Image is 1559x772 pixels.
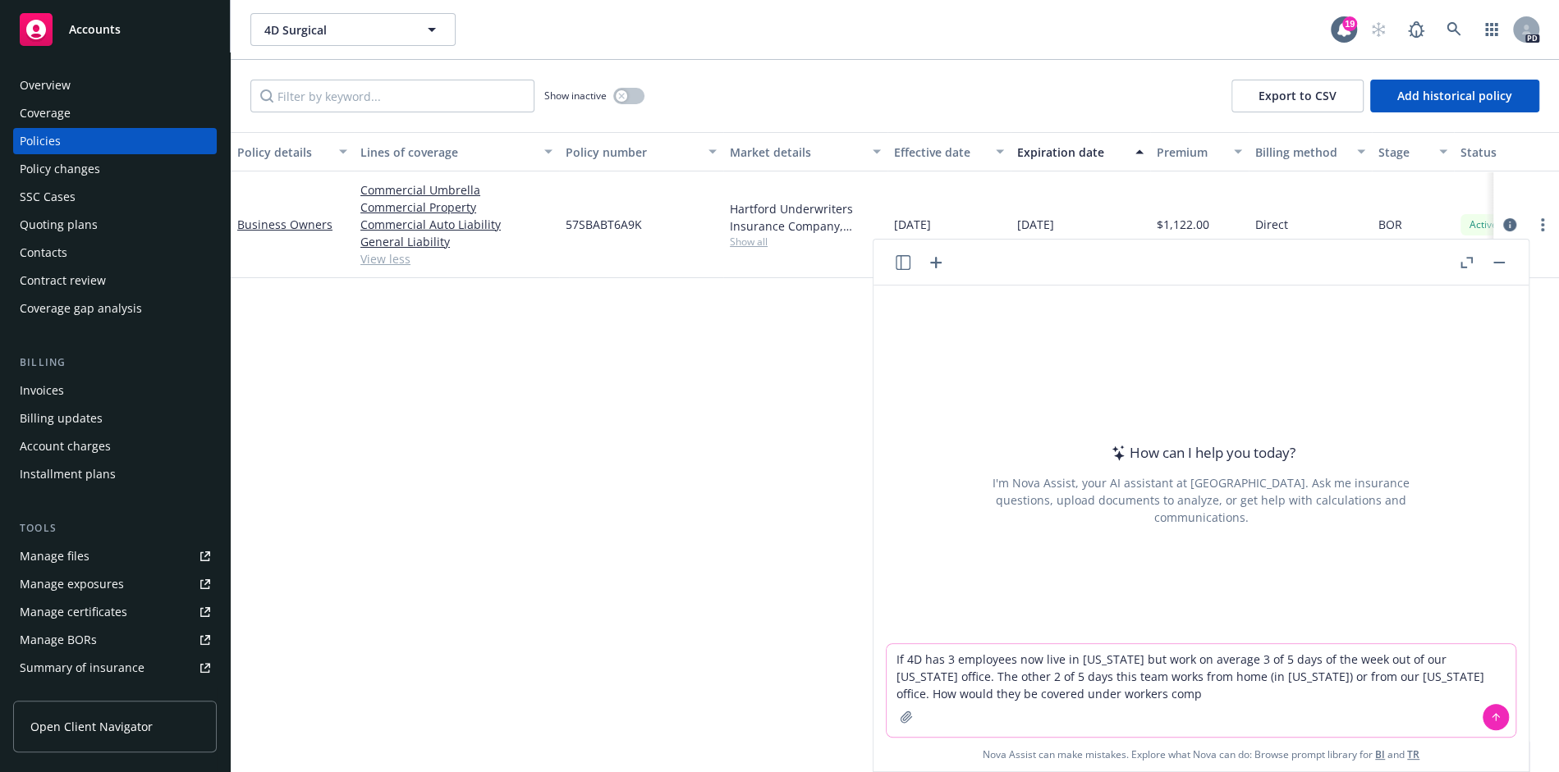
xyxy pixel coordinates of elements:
[13,599,217,625] a: Manage certificates
[559,132,723,171] button: Policy number
[20,128,61,154] div: Policies
[13,520,217,537] div: Tools
[1500,215,1520,235] a: circleInformation
[20,461,116,487] div: Installment plans
[1157,144,1224,161] div: Premium
[970,474,1432,526] div: I'm Nova Assist, your AI assistant at [GEOGRAPHIC_DATA]. Ask me insurance questions, upload docum...
[20,627,97,653] div: Manage BORs
[20,212,98,238] div: Quoting plans
[1362,13,1395,46] a: Start snowing
[13,128,217,154] a: Policies
[20,655,144,681] div: Summary of insurance
[1533,215,1552,235] a: more
[13,461,217,487] a: Installment plans
[723,132,887,171] button: Market details
[20,571,124,597] div: Manage exposures
[20,240,67,266] div: Contacts
[1342,16,1357,31] div: 19
[360,144,534,161] div: Lines of coverage
[1467,217,1500,232] span: Active
[354,132,559,171] button: Lines of coverage
[20,295,142,322] div: Coverage gap analysis
[1255,216,1288,233] span: Direct
[13,267,217,294] a: Contract review
[1017,144,1126,161] div: Expiration date
[20,599,127,625] div: Manage certificates
[20,267,106,294] div: Contract review
[730,144,863,161] div: Market details
[730,200,881,235] div: Hartford Underwriters Insurance Company, Hartford Insurance Group
[1400,13,1433,46] a: Report a Bug
[1375,747,1385,761] a: BI
[1157,216,1209,233] span: $1,122.00
[237,217,332,232] a: Business Owners
[566,144,699,161] div: Policy number
[13,655,217,681] a: Summary of insurance
[20,72,71,98] div: Overview
[1372,132,1454,171] button: Stage
[1378,216,1402,233] span: BOR
[360,216,553,233] a: Commercial Auto Liability
[360,233,553,250] a: General Liability
[13,7,217,53] a: Accounts
[20,543,89,569] div: Manage files
[20,377,64,404] div: Invoices
[20,433,111,459] div: Account charges
[69,23,121,36] span: Accounts
[360,181,553,199] a: Commercial Umbrella
[13,405,217,432] a: Billing updates
[887,644,1515,737] textarea: If 4D has 3 employees now live in [US_STATE] but work on average 3 of 5 days of the week out of o...
[1255,144,1347,161] div: Billing method
[13,156,217,182] a: Policy changes
[360,250,553,267] a: View less
[1397,88,1512,103] span: Add historical policy
[13,100,217,126] a: Coverage
[13,627,217,653] a: Manage BORs
[13,72,217,98] a: Overview
[1150,132,1249,171] button: Premium
[1437,13,1470,46] a: Search
[1475,13,1508,46] a: Switch app
[13,433,217,459] a: Account charges
[887,132,1011,171] button: Effective date
[1370,80,1539,112] button: Add historical policy
[13,240,217,266] a: Contacts
[231,132,354,171] button: Policy details
[566,216,642,233] span: 57SBABT6A9K
[20,184,76,210] div: SSC Cases
[1378,144,1429,161] div: Stage
[894,144,986,161] div: Effective date
[1407,747,1419,761] a: TR
[250,80,534,112] input: Filter by keyword...
[544,89,607,103] span: Show inactive
[237,144,329,161] div: Policy details
[1017,216,1054,233] span: [DATE]
[13,543,217,569] a: Manage files
[30,718,153,735] span: Open Client Navigator
[20,100,71,126] div: Coverage
[1249,132,1372,171] button: Billing method
[360,199,553,216] a: Commercial Property
[1231,80,1364,112] button: Export to CSV
[1107,442,1295,464] div: How can I help you today?
[880,738,1522,771] span: Nova Assist can make mistakes. Explore what Nova can do: Browse prompt library for and
[13,571,217,597] a: Manage exposures
[13,377,217,404] a: Invoices
[13,184,217,210] a: SSC Cases
[894,216,931,233] span: [DATE]
[20,405,103,432] div: Billing updates
[264,21,406,39] span: 4D Surgical
[13,354,217,371] div: Billing
[1011,132,1150,171] button: Expiration date
[13,295,217,322] a: Coverage gap analysis
[1259,88,1337,103] span: Export to CSV
[730,235,881,249] span: Show all
[13,212,217,238] a: Quoting plans
[250,13,456,46] button: 4D Surgical
[20,156,100,182] div: Policy changes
